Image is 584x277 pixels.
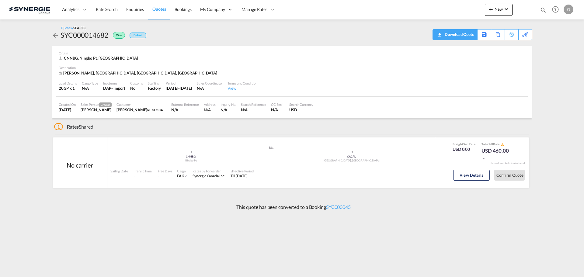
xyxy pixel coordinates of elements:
[503,5,510,13] md-icon: icon-chevron-down
[61,26,86,30] div: Quotes /SEA-FCL
[485,4,513,16] button: icon-plus 400-fgNewicon-chevron-down
[233,204,351,210] p: This quote has been converted to a Booking
[500,142,504,147] button: icon-alert
[110,174,128,179] div: -
[193,174,224,179] div: Synergie Canada Inc
[116,107,166,113] div: DIEGO PEREZ
[152,6,166,12] span: Quotes
[271,159,432,163] div: [GEOGRAPHIC_DATA], [GEOGRAPHIC_DATA]
[488,142,493,146] span: Sell
[228,85,257,91] div: View
[443,29,474,39] div: Download Quote
[166,85,192,91] div: 10 Oct 2025
[59,70,219,76] div: CACAL, Calgary, AB, Americas
[9,3,50,16] img: 1f56c880d42311ef80fc7dca854c8e59.png
[108,30,127,40] div: Won
[171,107,199,113] div: N/A
[52,30,61,40] div: icon-arrow-left
[73,26,86,30] span: SEA-FCL
[486,161,529,165] div: Remark and Inclusion included
[175,7,192,12] span: Bookings
[453,170,490,181] button: View Details
[148,85,161,91] div: Factory Stuffing
[130,81,143,85] div: Customs
[67,161,93,169] div: No carrier
[241,107,266,113] div: N/A
[59,102,76,107] div: Created On
[193,169,224,173] div: Rates by Forwarder
[231,174,248,179] div: Till 10 Oct 2025
[481,156,486,161] md-icon: icon-chevron-down
[271,107,284,113] div: N/A
[550,4,561,15] span: Help
[453,142,475,146] div: Freight Rate
[228,81,257,85] div: Terms and Condition
[111,85,125,91] div: - import
[268,146,275,149] md-icon: assets/icons/custom/ship-fill.svg
[82,81,98,85] div: Cargo Type
[158,174,159,179] div: -
[62,6,79,12] span: Analytics
[126,7,144,12] span: Enquiries
[59,65,525,70] div: Destination
[204,107,215,113] div: N/A
[221,107,236,113] div: N/A
[110,169,128,173] div: Sailing Date
[171,102,199,107] div: External Reference
[147,107,182,112] span: RL GLOBAL LOGISTICS
[326,204,351,210] a: SYC003045
[67,124,79,130] span: Rates
[204,102,215,107] div: Address
[130,85,143,91] div: No
[177,169,188,173] div: Cargo
[166,81,192,85] div: Period
[231,169,254,173] div: Effective Period
[197,85,223,91] div: N/A
[116,102,166,107] div: Customer
[193,174,224,178] span: Synergie Canada Inc
[487,7,510,12] span: New
[197,81,223,85] div: Sales Coordinator
[540,7,547,13] md-icon: icon-magnify
[271,155,432,159] div: CACAL
[481,142,512,147] div: Total Rate
[289,107,313,113] div: USD
[540,7,547,16] div: icon-magnify
[453,146,475,152] div: USD 0.00
[61,30,108,40] div: SYC000014682
[241,102,266,107] div: Search Reference
[494,170,525,181] button: Confirm Quote
[271,102,284,107] div: CC Email
[487,5,495,13] md-icon: icon-plus 400-fg
[103,81,125,85] div: Incoterms
[82,85,98,91] div: N/A
[54,123,93,130] div: Shared
[134,169,152,173] div: Transit Time
[564,5,573,14] div: O
[99,102,112,107] span: Creator
[116,33,123,39] span: Won
[177,174,184,178] span: FAK
[130,33,146,38] div: Default
[221,102,236,107] div: Inquiry No.
[81,107,112,113] div: Adriana Groposila
[59,55,140,61] div: CNNBG, Ningbo Pt, Asia Pacific
[436,29,474,39] div: Quote PDF is not available at this time
[59,85,77,91] div: 20GP x 1
[148,81,161,85] div: Stuffing
[110,159,271,163] div: Ningbo Pt
[96,7,118,12] span: Rate Search
[478,29,491,40] div: Save As Template
[59,51,525,55] div: Origin
[54,123,63,130] span: 1
[81,102,112,107] div: Sales Person
[134,174,152,179] div: -
[59,81,77,85] div: Load Details
[481,147,512,162] div: USD 460.00
[242,6,267,12] span: Manage Rates
[289,102,313,107] div: Search Currency
[103,85,111,91] div: DAP
[550,4,564,15] div: Help
[64,56,138,61] span: CNNBG, Ningbo Pt, [GEOGRAPHIC_DATA]
[59,107,76,113] div: 10 Sep 2025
